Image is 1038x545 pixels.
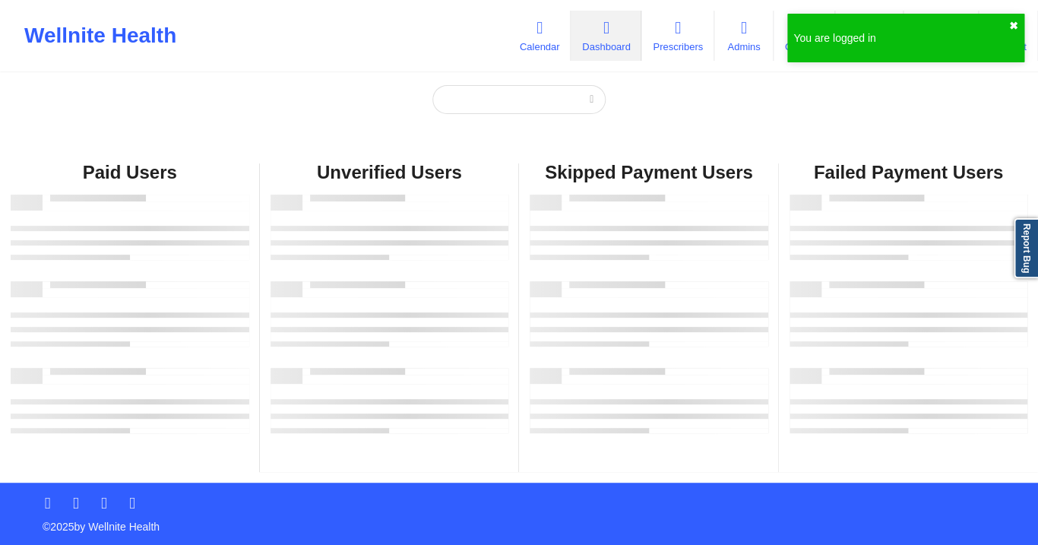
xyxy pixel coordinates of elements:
[714,11,774,61] a: Admins
[571,11,641,61] a: Dashboard
[32,509,1006,534] p: © 2025 by Wellnite Health
[641,11,714,61] a: Prescribers
[774,11,835,61] a: Coaches
[508,11,571,61] a: Calendar
[11,161,249,185] div: Paid Users
[1014,218,1038,278] a: Report Bug
[793,30,1009,46] div: You are logged in
[790,161,1028,185] div: Failed Payment Users
[1009,20,1018,32] button: close
[530,161,768,185] div: Skipped Payment Users
[271,161,509,185] div: Unverified Users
